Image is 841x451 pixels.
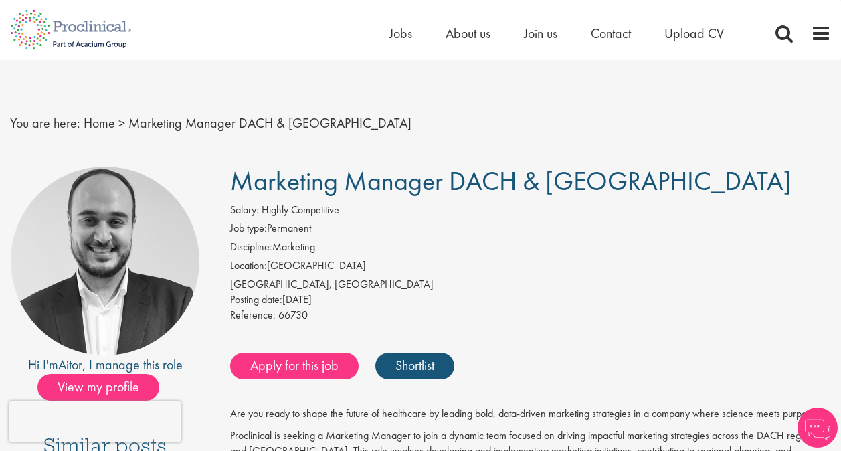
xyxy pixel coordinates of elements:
[11,167,199,355] img: imeage of recruiter Aitor Melia
[389,25,412,42] a: Jobs
[230,258,831,277] li: [GEOGRAPHIC_DATA]
[230,221,267,236] label: Job type:
[230,353,359,379] a: Apply for this job
[58,356,82,373] a: Aitor
[446,25,490,42] a: About us
[262,203,339,217] span: Highly Competitive
[37,377,173,394] a: View my profile
[84,114,115,132] a: breadcrumb link
[664,25,724,42] a: Upload CV
[230,406,831,422] p: Are you ready to shape the future of healthcare by leading bold, data-driven marketing strategies...
[230,277,831,292] div: [GEOGRAPHIC_DATA], [GEOGRAPHIC_DATA]
[118,114,125,132] span: >
[230,221,831,240] li: Permanent
[9,401,181,442] iframe: reCAPTCHA
[798,408,838,448] img: Chatbot
[128,114,411,132] span: Marketing Manager DACH & [GEOGRAPHIC_DATA]
[10,355,200,375] div: Hi I'm , I manage this role
[230,203,259,218] label: Salary:
[230,240,831,258] li: Marketing
[375,353,454,379] a: Shortlist
[230,308,276,323] label: Reference:
[230,164,791,198] span: Marketing Manager DACH & [GEOGRAPHIC_DATA]
[230,240,272,255] label: Discipline:
[230,258,267,274] label: Location:
[230,292,831,308] div: [DATE]
[524,25,557,42] a: Join us
[230,292,282,306] span: Posting date:
[278,308,308,322] span: 66730
[10,114,80,132] span: You are here:
[37,374,159,401] span: View my profile
[591,25,631,42] a: Contact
